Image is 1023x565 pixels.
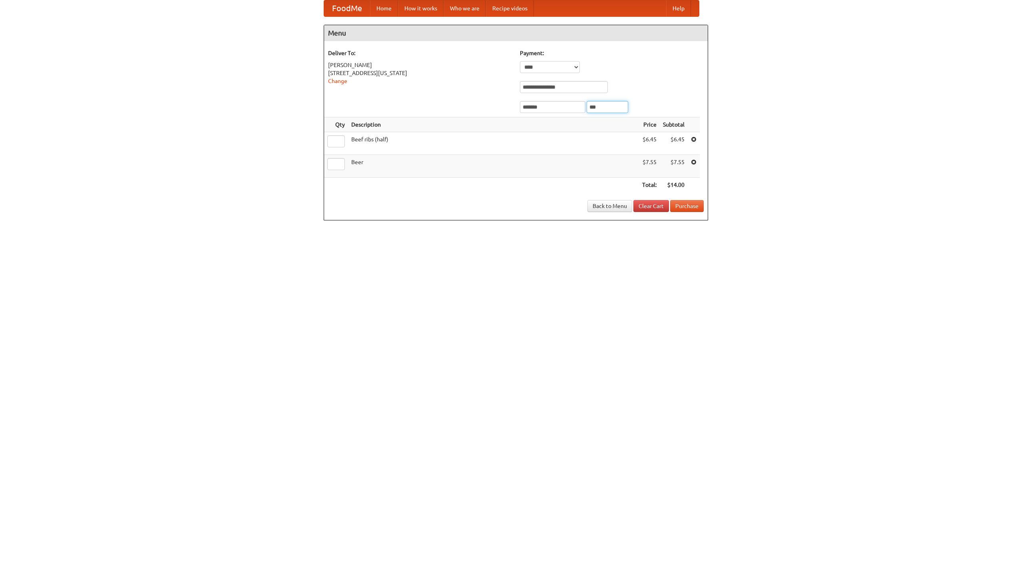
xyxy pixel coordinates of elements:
[633,200,669,212] a: Clear Cart
[348,155,639,178] td: Beer
[348,132,639,155] td: Beef ribs (half)
[660,155,688,178] td: $7.55
[666,0,691,16] a: Help
[639,117,660,132] th: Price
[348,117,639,132] th: Description
[587,200,632,212] a: Back to Menu
[324,25,708,41] h4: Menu
[324,0,370,16] a: FoodMe
[660,132,688,155] td: $6.45
[324,117,348,132] th: Qty
[639,155,660,178] td: $7.55
[328,49,512,57] h5: Deliver To:
[328,61,512,69] div: [PERSON_NAME]
[486,0,534,16] a: Recipe videos
[370,0,398,16] a: Home
[670,200,704,212] button: Purchase
[520,49,704,57] h5: Payment:
[639,132,660,155] td: $6.45
[639,178,660,192] th: Total:
[444,0,486,16] a: Who we are
[398,0,444,16] a: How it works
[328,78,347,84] a: Change
[660,178,688,192] th: $14.00
[328,69,512,77] div: [STREET_ADDRESS][US_STATE]
[660,117,688,132] th: Subtotal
